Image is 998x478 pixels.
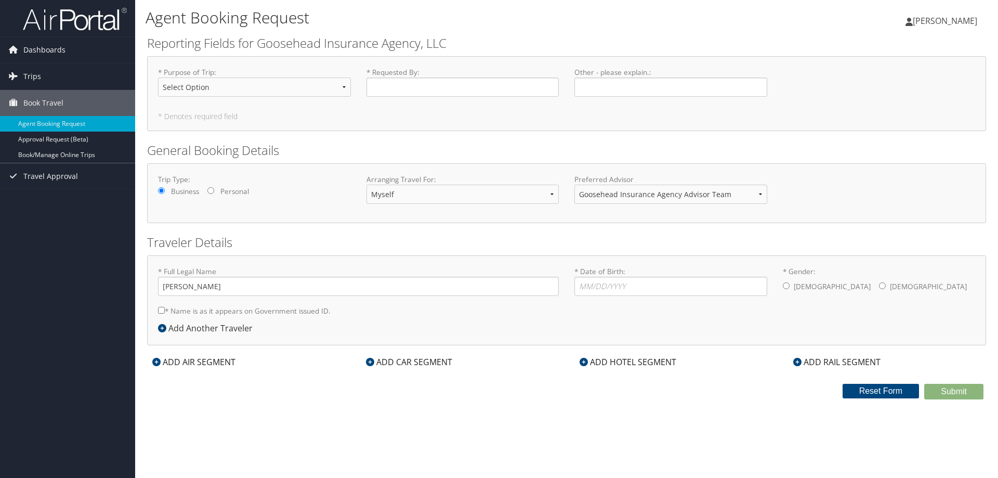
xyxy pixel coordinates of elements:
a: [PERSON_NAME] [905,5,988,36]
h1: Agent Booking Request [146,7,707,29]
input: Other - please explain.: [574,77,767,97]
label: Other - please explain. : [574,67,767,97]
select: * Purpose of Trip: [158,77,351,97]
img: airportal-logo.png [23,7,127,31]
button: Submit [924,384,983,399]
label: * Purpose of Trip : [158,67,351,105]
label: * Full Legal Name [158,266,559,296]
h2: Reporting Fields for Goosehead Insurance Agency, LLC [147,34,986,52]
span: Book Travel [23,90,63,116]
span: [PERSON_NAME] [913,15,977,27]
label: * Requested By : [366,67,559,97]
label: * Date of Birth: [574,266,767,296]
input: * Requested By: [366,77,559,97]
span: Travel Approval [23,163,78,189]
label: Arranging Travel For: [366,174,559,185]
label: Preferred Advisor [574,174,767,185]
label: Business [171,186,199,197]
input: * Gender:[DEMOGRAPHIC_DATA][DEMOGRAPHIC_DATA] [879,282,886,289]
h5: * Denotes required field [158,113,975,120]
span: Dashboards [23,37,65,63]
input: * Date of Birth: [574,277,767,296]
button: Reset Form [843,384,920,398]
input: * Name is as it appears on Government issued ID. [158,307,165,314]
span: Trips [23,63,41,89]
h2: Traveler Details [147,234,986,251]
label: [DEMOGRAPHIC_DATA] [794,277,871,296]
label: * Gender: [783,266,976,298]
label: Personal [220,186,249,197]
label: [DEMOGRAPHIC_DATA] [890,277,967,296]
label: * Name is as it appears on Government issued ID. [158,301,331,320]
div: ADD CAR SEGMENT [361,356,457,368]
div: ADD HOTEL SEGMENT [574,356,681,368]
input: * Full Legal Name [158,277,559,296]
h2: General Booking Details [147,141,986,159]
label: Trip Type: [158,174,351,185]
div: Add Another Traveler [158,322,258,334]
div: ADD RAIL SEGMENT [788,356,886,368]
input: * Gender:[DEMOGRAPHIC_DATA][DEMOGRAPHIC_DATA] [783,282,790,289]
div: ADD AIR SEGMENT [147,356,241,368]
